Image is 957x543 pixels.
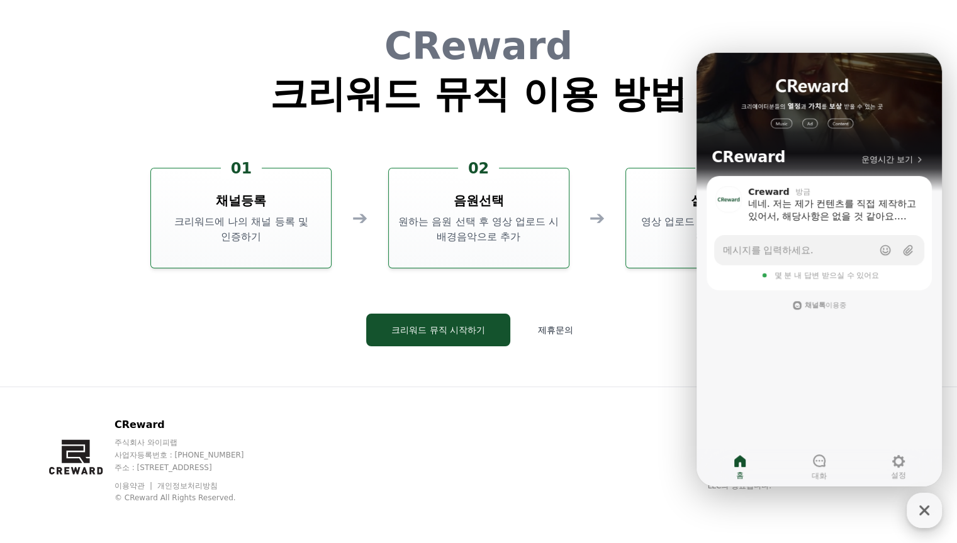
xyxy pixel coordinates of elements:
div: 01 [221,158,262,178]
p: © CReward All Rights Reserved. [115,493,268,503]
p: 사업자등록번호 : [PHONE_NUMBER] [115,450,268,460]
button: 크리워드 뮤직 시작하기 [366,314,510,346]
a: 개인정보처리방침 [157,481,218,490]
div: 02 [458,158,499,178]
h3: 채널등록 [216,192,266,209]
div: ➔ [590,207,605,229]
h1: CReward [270,27,687,65]
p: 주식회사 와이피랩 [115,437,268,447]
p: 크리워드에 나의 채널 등록 및 인증하기 [156,214,326,244]
p: 영상 업로드 D+3 이후 예상 실적 확인하기 [631,214,801,244]
p: CReward [115,417,268,432]
a: 이용약관 [115,481,154,490]
p: 원하는 음원 선택 후 영상 업로드 시 배경음악으로 추가 [394,214,564,244]
h1: 크리워드 뮤직 이용 방법 [270,75,687,112]
div: 03 [695,158,736,178]
h3: 음원선택 [454,192,504,209]
p: 주소 : [STREET_ADDRESS] [115,463,268,473]
iframe: Channel chat [697,53,942,486]
button: 제휴문의 [520,314,591,346]
div: ➔ [352,207,367,229]
h3: 실적확인 [691,192,741,209]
